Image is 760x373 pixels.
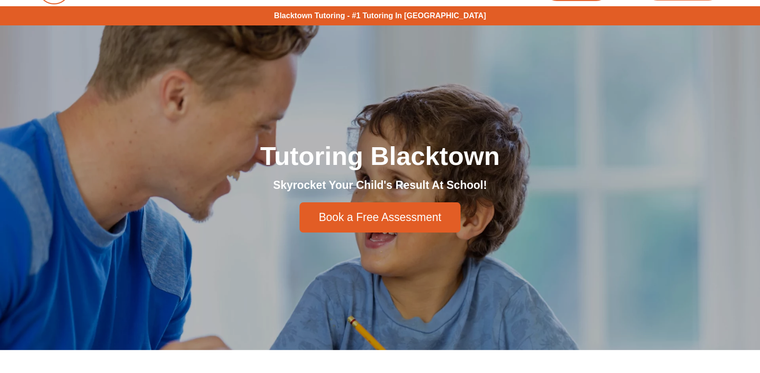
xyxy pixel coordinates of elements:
span: Book a Free Assessment [319,212,441,223]
h2: Skyrocket Your Child's Result At School! [112,178,648,193]
a: Book a Free Assessment [299,202,461,233]
h1: Tutoring Blacktown [112,143,648,169]
iframe: Chat Widget [600,265,760,373]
